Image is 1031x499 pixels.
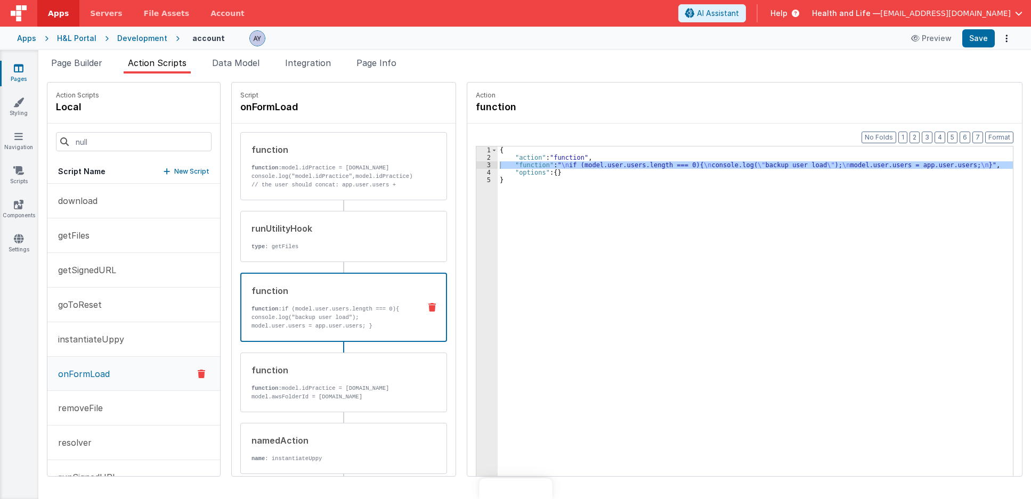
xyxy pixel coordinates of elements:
img: 14202422f6480247bff2986d20d04001 [250,31,265,46]
span: [EMAIL_ADDRESS][DOMAIN_NAME] [880,8,1011,19]
button: 5 [947,132,957,143]
p: if (model.user.users.length === 0){ console.log("backup user load"); model.user.users = app.user.... [251,305,412,330]
button: 2 [910,132,920,143]
span: Action Scripts [128,58,186,68]
button: AI Assistant [678,4,746,22]
span: Apps [48,8,69,19]
button: resolver [47,426,220,460]
p: model.idPractice = [DOMAIN_NAME] console.log("model.idPractice",model.idPractice) // the user sho... [251,163,412,198]
button: removeFile [47,391,220,426]
strong: name [251,455,265,462]
div: Development [117,33,167,44]
strong: function: [251,165,282,171]
p: instantiateUppy [52,333,124,346]
span: Servers [90,8,122,19]
button: Preview [905,30,958,47]
p: goToReset [52,298,102,311]
div: 3 [476,161,498,169]
p: : instantiateUppy [251,454,412,463]
h4: account [192,34,225,42]
button: 4 [935,132,945,143]
button: runSignedURL [47,460,220,495]
div: 2 [476,154,498,161]
p: Action Scripts [56,91,99,100]
button: getFiles [47,218,220,253]
p: Action [476,91,1013,100]
button: goToReset [47,288,220,322]
span: Page Builder [51,58,102,68]
button: 1 [898,132,907,143]
p: Script [240,91,447,100]
strong: function: [251,385,282,391]
div: function [251,364,412,377]
button: Format [985,132,1013,143]
p: New Script [174,166,209,177]
button: 3 [922,132,932,143]
p: : getFiles [251,242,412,251]
div: 5 [476,176,498,184]
div: Apps [17,33,36,44]
p: removeFile [52,402,103,414]
button: No Folds [862,132,896,143]
button: 6 [960,132,970,143]
span: Page Info [356,58,396,68]
p: onFormLoad [52,367,110,380]
div: function [251,143,412,156]
span: AI Assistant [697,8,739,19]
strong: function: [251,306,282,312]
button: 7 [972,132,983,143]
div: 1 [476,146,498,154]
p: download [52,194,98,207]
button: Options [999,31,1014,46]
button: Save [962,29,995,47]
input: null [56,132,212,151]
h4: onFormLoad [240,100,400,114]
h4: local [56,100,99,114]
span: Data Model [212,58,259,68]
button: getSignedURL [47,253,220,288]
button: onFormLoad [47,357,220,391]
div: 4 [476,169,498,176]
h4: function [476,100,636,114]
p: model.idPractice = [DOMAIN_NAME] model.awsFolderId = [DOMAIN_NAME] [251,384,412,401]
div: runUtilityHook [251,222,412,235]
p: runSignedURL [52,471,117,484]
h5: Script Name [58,166,105,177]
button: Health and Life — [EMAIL_ADDRESS][DOMAIN_NAME] [812,8,1022,19]
p: resolver [52,436,92,449]
button: instantiateUppy [47,322,220,357]
p: getFiles [52,229,90,242]
div: function [251,284,412,297]
span: Integration [285,58,331,68]
button: New Script [164,166,209,177]
div: H&L Portal [57,33,96,44]
span: Health and Life — [812,8,880,19]
strong: type [251,243,265,250]
span: Help [770,8,788,19]
div: namedAction [251,434,412,447]
p: getSignedURL [52,264,116,276]
button: download [47,184,220,218]
span: File Assets [144,8,190,19]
